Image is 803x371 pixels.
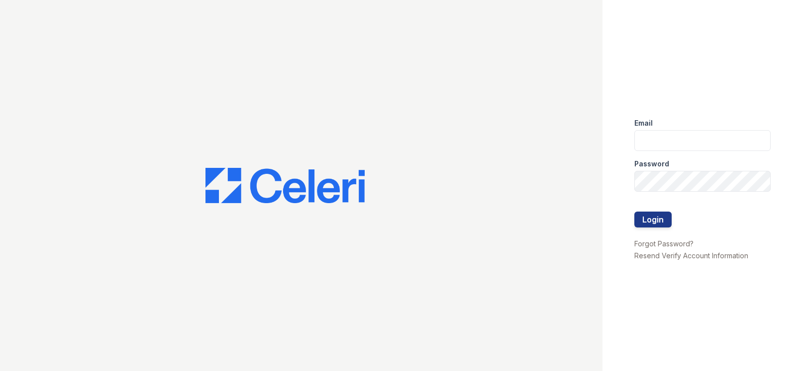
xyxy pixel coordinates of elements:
label: Password [634,159,669,169]
img: CE_Logo_Blue-a8612792a0a2168367f1c8372b55b34899dd931a85d93a1a3d3e32e68fde9ad4.png [205,168,365,204]
label: Email [634,118,653,128]
a: Forgot Password? [634,239,694,248]
button: Login [634,212,672,227]
a: Resend Verify Account Information [634,251,748,260]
